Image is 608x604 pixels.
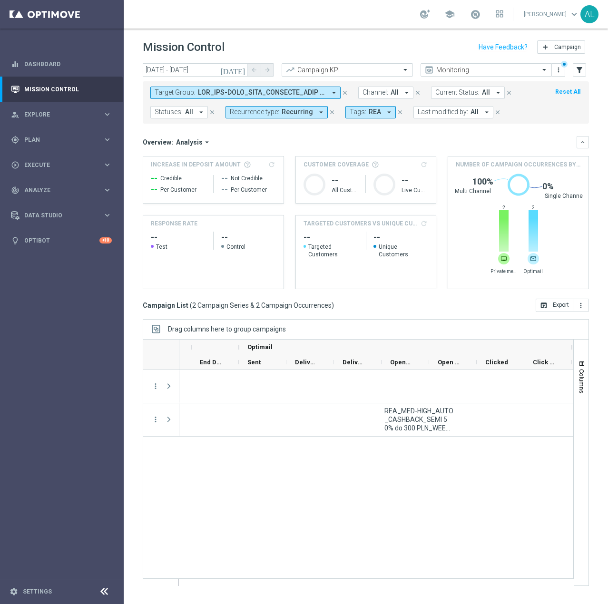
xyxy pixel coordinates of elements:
[143,138,173,146] h3: Overview:
[332,175,358,186] h1: --
[11,60,20,68] i: equalizer
[282,108,313,116] span: Recurring
[151,415,160,424] i: more_vert
[424,65,434,75] i: preview
[391,88,399,97] span: All
[247,359,261,366] span: Sent
[385,108,393,117] i: arrow_drop_down
[342,89,348,96] i: close
[231,175,263,182] span: Not Credible
[24,162,103,168] span: Execute
[569,9,579,19] span: keyboard_arrow_down
[220,66,246,74] i: [DATE]
[343,359,365,366] span: Delivery Rate
[10,136,112,144] button: gps_fixed Plan keyboard_arrow_right
[160,175,182,182] span: Credible
[103,135,112,144] i: keyboard_arrow_right
[10,186,112,194] button: track_changes Analyze keyboard_arrow_right
[103,211,112,220] i: keyboard_arrow_right
[541,43,549,51] i: add
[304,232,358,243] h2: empty
[537,40,585,54] button: add Campaign
[506,89,512,96] i: close
[24,228,99,253] a: Optibot
[11,110,103,119] div: Explore
[456,160,581,169] span: Number of campaign occurrences by channel
[24,187,103,193] span: Analyze
[168,325,286,333] span: Drag columns here to group campaigns
[160,186,196,194] span: Per Customer
[192,301,332,310] span: 2 Campaign Series & 2 Campaign Occurrences
[151,382,160,390] i: more_vert
[11,110,20,119] i: person_search
[498,253,510,264] img: website.svg
[219,63,247,78] button: [DATE]
[103,160,112,169] i: keyboard_arrow_right
[143,63,247,77] input: Select date range
[341,88,349,98] button: close
[226,106,328,118] button: Recurrence type: Recurring arrow_drop_down
[499,205,509,211] span: 2
[221,173,228,184] span: --
[10,60,112,68] div: equalizer Dashboard
[11,51,112,77] div: Dashboard
[350,108,366,116] span: Tags:
[369,108,381,116] span: REA
[554,44,581,50] span: Campaign
[200,359,223,366] span: End Date
[99,237,112,244] div: +10
[11,236,20,245] i: lightbulb
[230,108,279,116] span: Recurrence type:
[554,64,563,76] button: more_vert
[482,88,490,97] span: All
[580,5,598,23] div: AL
[390,359,413,366] span: Opened
[11,186,20,195] i: track_changes
[295,359,318,366] span: Delivered
[10,111,112,118] div: person_search Explore keyboard_arrow_right
[11,161,103,169] div: Execute
[226,243,245,251] span: Control
[247,63,261,77] button: arrow_back
[520,268,546,274] span: Optimail
[528,205,539,211] span: 2
[554,87,581,97] button: Reset All
[498,253,510,264] div: Private message
[494,109,501,116] i: close
[197,108,206,117] i: arrow_drop_down
[345,106,396,118] button: Tags: REA arrow_drop_down
[555,66,562,74] i: more_vert
[431,87,505,99] button: Current Status: All arrow_drop_down
[332,301,334,310] span: )
[536,301,589,309] multiple-options-button: Export to CSV
[413,106,493,118] button: Last modified by: All arrow_drop_down
[397,109,403,116] i: close
[221,232,276,243] h2: --
[24,51,112,77] a: Dashboard
[10,237,112,244] button: lightbulb Optibot +10
[24,112,103,117] span: Explore
[402,175,428,186] h1: --
[540,302,548,309] i: open_in_browser
[332,186,358,194] p: All Customers
[11,136,20,144] i: gps_fixed
[533,359,556,366] span: Click Rate
[10,86,112,93] button: Mission Control
[10,161,112,169] div: play_circle_outline Execute keyboard_arrow_right
[528,253,539,264] img: email.svg
[573,63,586,77] button: filter_alt
[198,88,326,97] span: LOR_IPS-DOLO_SITA_CONSECTE_ADIP 45% el 031 SED doei_141718, TEM_INC-UTLA_ETDO_MAGNAALI_ENIM 01% a...
[471,108,479,116] span: All
[151,232,206,243] h2: --
[10,587,18,596] i: settings
[231,186,267,194] span: Per Customer
[573,299,589,312] button: more_vert
[208,107,216,117] button: close
[578,369,586,393] span: Columns
[455,187,491,195] span: Multi Channel
[151,219,197,228] h4: Response Rate
[329,109,335,116] i: close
